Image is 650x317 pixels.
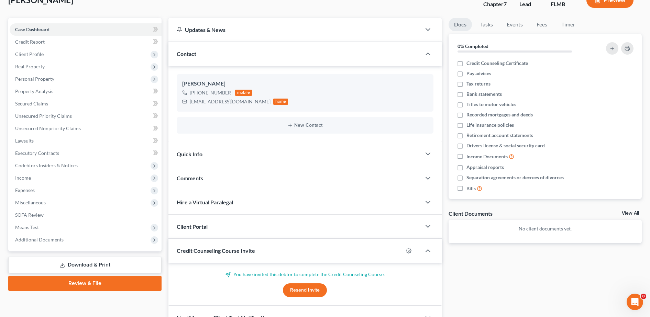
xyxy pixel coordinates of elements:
strong: 0% Completed [458,43,488,49]
span: Real Property [15,64,45,69]
span: Hire a Virtual Paralegal [177,199,233,205]
span: SOFA Review [15,212,44,218]
a: Timer [556,18,581,31]
a: Case Dashboard [10,23,162,36]
span: Contact [177,50,196,57]
span: Additional Documents [15,237,64,242]
a: Tasks [475,18,498,31]
div: Chapter [483,0,508,8]
iframe: Intercom live chat [627,294,643,310]
span: Appraisal reports [466,164,504,171]
span: Quick Info [177,151,202,157]
span: Case Dashboard [15,26,49,32]
span: Codebtors Insiders & Notices [15,162,78,168]
div: Lead [519,0,540,8]
div: [EMAIL_ADDRESS][DOMAIN_NAME] [190,98,271,105]
span: Titles to motor vehicles [466,101,516,108]
span: Tax returns [466,80,491,87]
div: FLMB [551,0,575,8]
a: Credit Report [10,36,162,48]
span: Personal Property [15,76,54,82]
a: View All [622,211,639,216]
span: Drivers license & social security card [466,142,545,149]
a: Executory Contracts [10,147,162,159]
span: Lawsuits [15,138,34,144]
span: Separation agreements or decrees of divorces [466,174,564,181]
span: 8 [641,294,646,299]
span: Comments [177,175,203,181]
span: Client Portal [177,223,208,230]
button: New Contact [182,123,428,128]
span: Credit Counseling Certificate [466,60,528,67]
span: Property Analysis [15,88,53,94]
a: Property Analysis [10,85,162,98]
div: mobile [235,90,252,96]
a: Review & File [8,276,162,291]
a: SOFA Review [10,209,162,221]
span: Unsecured Priority Claims [15,113,72,119]
span: Income Documents [466,153,508,160]
span: Life insurance policies [466,122,514,128]
span: Client Profile [15,51,44,57]
span: Bank statements [466,91,502,98]
span: Credit Report [15,39,45,45]
span: Recorded mortgages and deeds [466,111,533,118]
span: Means Test [15,224,39,230]
a: Secured Claims [10,98,162,110]
span: Income [15,175,31,181]
div: Client Documents [449,210,493,217]
span: 7 [504,1,507,7]
div: [PHONE_NUMBER] [190,89,232,96]
span: Retirement account statements [466,132,533,139]
a: Docs [449,18,472,31]
span: Pay advices [466,70,491,77]
a: Fees [531,18,553,31]
p: No client documents yet. [454,225,636,232]
div: [PERSON_NAME] [182,80,428,88]
a: Events [501,18,528,31]
span: Secured Claims [15,101,48,106]
a: Unsecured Nonpriority Claims [10,122,162,135]
p: You have invited this debtor to complete the Credit Counseling Course. [177,271,433,278]
a: Lawsuits [10,135,162,147]
button: Resend Invite [283,283,327,297]
span: Executory Contracts [15,150,59,156]
span: Miscellaneous [15,200,46,205]
span: Credit Counseling Course Invite [177,247,255,254]
a: Unsecured Priority Claims [10,110,162,122]
span: Unsecured Nonpriority Claims [15,125,81,131]
div: home [273,99,288,105]
span: Expenses [15,187,35,193]
a: Download & Print [8,257,162,273]
span: Bills [466,185,476,192]
div: Updates & News [177,26,413,33]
